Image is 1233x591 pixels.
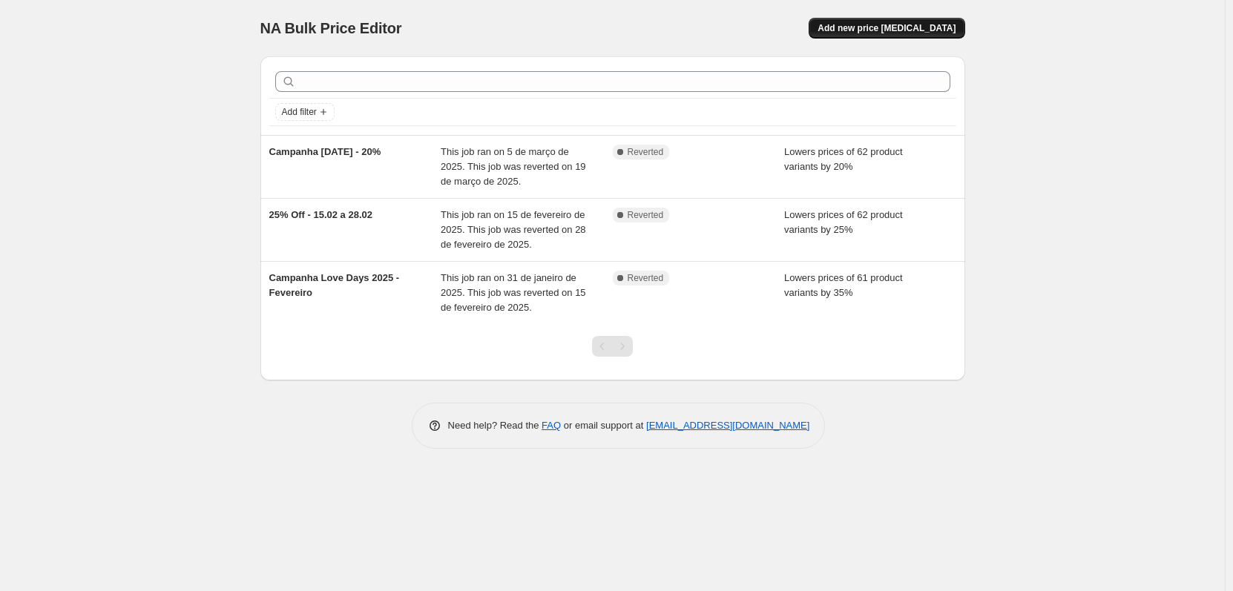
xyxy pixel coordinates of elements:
span: Add new price [MEDICAL_DATA] [818,22,956,34]
span: Need help? Read the [448,420,542,431]
span: This job ran on 31 de janeiro de 2025. This job was reverted on 15 de fevereiro de 2025. [441,272,586,313]
span: Campanha [DATE] - 20% [269,146,381,157]
button: Add new price [MEDICAL_DATA] [809,18,964,39]
span: Lowers prices of 62 product variants by 25% [784,209,903,235]
span: Add filter [282,106,317,118]
span: NA Bulk Price Editor [260,20,402,36]
span: Lowers prices of 61 product variants by 35% [784,272,903,298]
span: Lowers prices of 62 product variants by 20% [784,146,903,172]
span: Campanha Love Days 2025 - Fevereiro [269,272,400,298]
button: Add filter [275,103,335,121]
span: This job ran on 15 de fevereiro de 2025. This job was reverted on 28 de fevereiro de 2025. [441,209,586,250]
span: Reverted [628,272,664,284]
span: This job ran on 5 de março de 2025. This job was reverted on 19 de março de 2025. [441,146,586,187]
span: or email support at [561,420,646,431]
a: [EMAIL_ADDRESS][DOMAIN_NAME] [646,420,809,431]
nav: Pagination [592,336,633,357]
a: FAQ [542,420,561,431]
span: Reverted [628,209,664,221]
span: Reverted [628,146,664,158]
span: 25% Off - 15.02 a 28.02 [269,209,372,220]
